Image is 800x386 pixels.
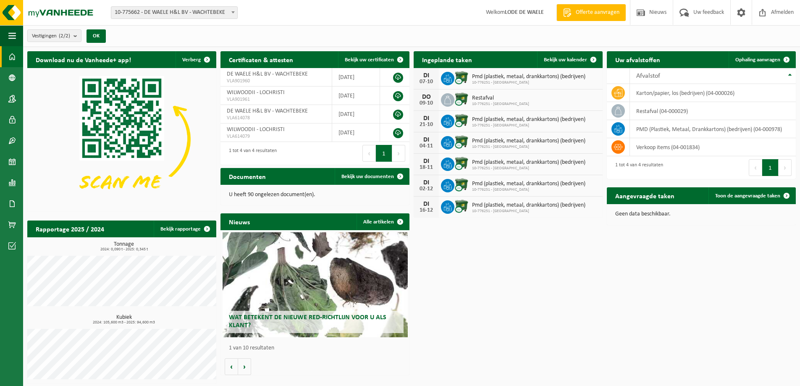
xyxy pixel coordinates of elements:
[227,115,325,121] span: VLA614078
[227,89,285,96] span: WILWOODII - LOCHRISTI
[472,80,585,85] span: 10-776251 - [GEOGRAPHIC_DATA]
[59,33,70,39] count: (2/2)
[418,186,435,192] div: 02-12
[630,138,796,156] td: verkoop items (04-001834)
[779,159,792,176] button: Next
[182,57,201,63] span: Verberg
[27,29,81,42] button: Vestigingen(2/2)
[472,187,585,192] span: 10-776251 - [GEOGRAPHIC_DATA]
[715,193,780,199] span: Toon de aangevraagde taken
[418,115,435,122] div: DI
[607,187,683,204] h2: Aangevraagde taken
[225,358,238,375] button: Vorige
[332,87,380,105] td: [DATE]
[749,159,762,176] button: Previous
[454,199,469,213] img: WB-1100-CU
[418,79,435,85] div: 07-10
[27,51,139,68] h2: Download nu de Vanheede+ app!
[544,57,587,63] span: Bekijk uw kalender
[636,73,660,79] span: Afvalstof
[227,71,308,77] span: DE WAELE H&L BV - WACHTEBEKE
[472,202,585,209] span: Pmd (plastiek, metaal, drankkartons) (bedrijven)
[345,57,394,63] span: Bekijk uw certificaten
[111,6,238,19] span: 10-775662 - DE WAELE H&L BV - WACHTEBEKE
[229,192,401,198] p: U heeft 90 ongelezen document(en).
[472,166,585,171] span: 10-776251 - [GEOGRAPHIC_DATA]
[556,4,626,21] a: Offerte aanvragen
[357,213,409,230] a: Alle artikelen
[735,57,780,63] span: Ophaling aanvragen
[31,242,216,252] h3: Tonnage
[418,100,435,106] div: 09-10
[472,95,529,102] span: Restafval
[574,8,622,17] span: Offerte aanvragen
[332,105,380,123] td: [DATE]
[32,30,70,42] span: Vestigingen
[454,135,469,149] img: WB-1100-CU
[227,96,325,103] span: VLA901961
[111,7,237,18] span: 10-775662 - DE WAELE H&L BV - WACHTEBEKE
[229,345,405,351] p: 1 van 10 resultaten
[630,102,796,120] td: restafval (04-000029)
[472,74,585,80] span: Pmd (plastiek, metaal, drankkartons) (bedrijven)
[220,168,274,184] h2: Documenten
[418,201,435,207] div: DI
[708,187,795,204] a: Toon de aangevraagde taken
[454,92,469,106] img: WB-1100-CU
[418,165,435,171] div: 18-11
[607,51,669,68] h2: Uw afvalstoffen
[472,138,585,144] span: Pmd (plastiek, metaal, drankkartons) (bedrijven)
[341,174,394,179] span: Bekijk uw documenten
[227,108,308,114] span: DE WAELE H&L BV - WACHTEBEKE
[176,51,215,68] button: Verberg
[362,145,376,162] button: Previous
[472,144,585,150] span: 10-776251 - [GEOGRAPHIC_DATA]
[611,158,663,177] div: 1 tot 4 van 4 resultaten
[31,247,216,252] span: 2024: 0,090 t - 2025: 0,345 t
[27,221,113,237] h2: Rapportage 2025 / 2024
[392,145,405,162] button: Next
[472,209,585,214] span: 10-776251 - [GEOGRAPHIC_DATA]
[418,143,435,149] div: 04-11
[472,116,585,123] span: Pmd (plastiek, metaal, drankkartons) (bedrijven)
[418,94,435,100] div: DO
[154,221,215,237] a: Bekijk rapportage
[225,144,277,163] div: 1 tot 4 van 4 resultaten
[454,71,469,85] img: WB-1100-CU
[418,122,435,128] div: 21-10
[630,84,796,102] td: karton/papier, los (bedrijven) (04-000026)
[414,51,480,68] h2: Ingeplande taken
[537,51,602,68] a: Bekijk uw kalender
[418,207,435,213] div: 16-12
[418,158,435,165] div: DI
[454,113,469,128] img: WB-1100-CU
[615,211,787,217] p: Geen data beschikbaar.
[338,51,409,68] a: Bekijk uw certificaten
[335,168,409,185] a: Bekijk uw documenten
[472,159,585,166] span: Pmd (plastiek, metaal, drankkartons) (bedrijven)
[454,178,469,192] img: WB-1100-CU
[472,181,585,187] span: Pmd (plastiek, metaal, drankkartons) (bedrijven)
[505,9,544,16] strong: LODE DE WAELE
[223,232,408,337] a: Wat betekent de nieuwe RED-richtlijn voor u als klant?
[630,120,796,138] td: PMD (Plastiek, Metaal, Drankkartons) (bedrijven) (04-000978)
[227,126,285,133] span: WILWOODII - LOCHRISTI
[87,29,106,43] button: OK
[454,156,469,171] img: WB-1100-CU
[31,315,216,325] h3: Kubiek
[762,159,779,176] button: 1
[418,72,435,79] div: DI
[229,314,386,329] span: Wat betekent de nieuwe RED-richtlijn voor u als klant?
[27,68,216,210] img: Download de VHEPlus App
[31,320,216,325] span: 2024: 105,600 m3 - 2025: 94,600 m3
[238,358,251,375] button: Volgende
[220,213,258,230] h2: Nieuws
[332,123,380,142] td: [DATE]
[332,68,380,87] td: [DATE]
[418,137,435,143] div: DI
[418,179,435,186] div: DI
[472,102,529,107] span: 10-776251 - [GEOGRAPHIC_DATA]
[220,51,302,68] h2: Certificaten & attesten
[227,78,325,84] span: VLA901960
[729,51,795,68] a: Ophaling aanvragen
